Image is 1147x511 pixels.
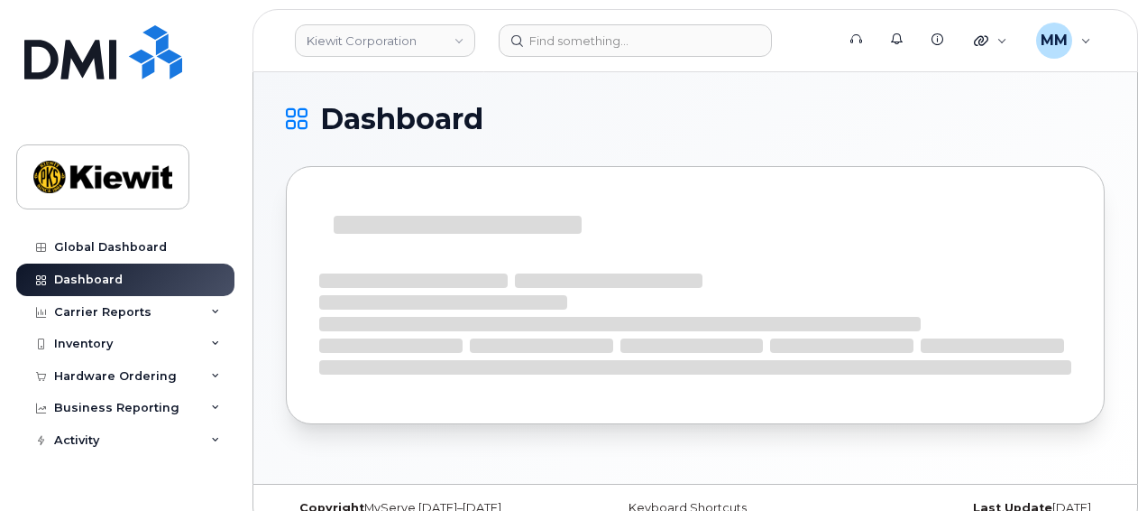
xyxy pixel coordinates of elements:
[320,106,483,133] span: Dashboard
